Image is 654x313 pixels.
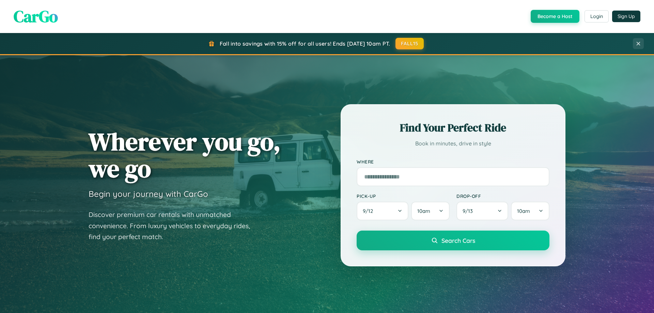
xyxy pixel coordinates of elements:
[456,193,549,199] label: Drop-off
[357,202,408,220] button: 9/12
[89,209,259,242] p: Discover premium car rentals with unmatched convenience. From luxury vehicles to everyday rides, ...
[220,40,390,47] span: Fall into savings with 15% off for all users! Ends [DATE] 10am PT.
[463,208,476,214] span: 9 / 13
[395,38,424,49] button: FALL15
[441,237,475,244] span: Search Cars
[89,189,208,199] h3: Begin your journey with CarGo
[357,159,549,165] label: Where
[612,11,640,22] button: Sign Up
[511,202,549,220] button: 10am
[357,231,549,250] button: Search Cars
[411,202,450,220] button: 10am
[89,128,281,182] h1: Wherever you go, we go
[517,208,530,214] span: 10am
[585,10,609,22] button: Login
[357,139,549,148] p: Book in minutes, drive in style
[456,202,508,220] button: 9/13
[357,193,450,199] label: Pick-up
[357,120,549,135] h2: Find Your Perfect Ride
[531,10,579,23] button: Become a Host
[417,208,430,214] span: 10am
[363,208,376,214] span: 9 / 12
[14,5,58,28] span: CarGo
